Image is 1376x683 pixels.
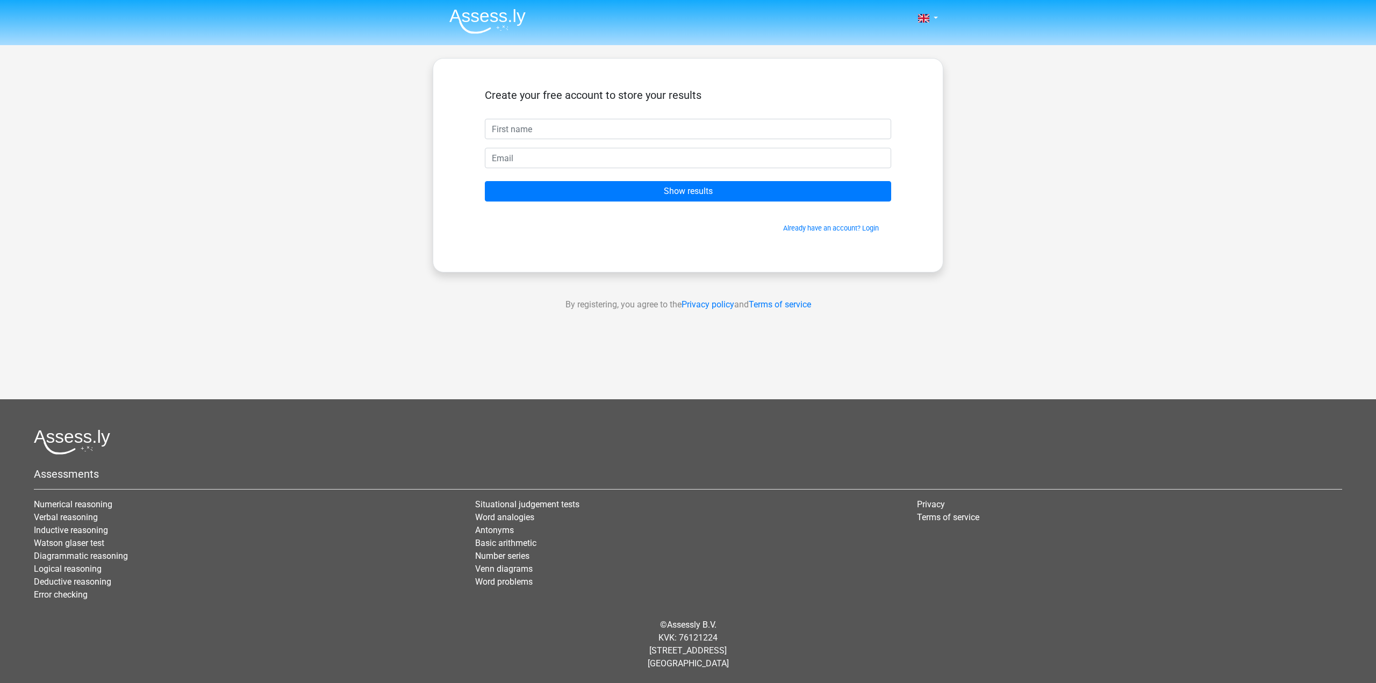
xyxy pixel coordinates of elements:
a: Venn diagrams [475,564,533,574]
a: Already have an account? Login [783,224,879,232]
a: Antonyms [475,525,514,535]
a: Deductive reasoning [34,577,111,587]
a: Logical reasoning [34,564,102,574]
a: Number series [475,551,529,561]
a: Diagrammatic reasoning [34,551,128,561]
a: Error checking [34,589,88,600]
a: Assessly B.V. [667,620,716,630]
a: Privacy [917,499,945,509]
img: Assessly logo [34,429,110,455]
a: Terms of service [917,512,979,522]
input: Show results [485,181,891,202]
input: First name [485,119,891,139]
a: Watson glaser test [34,538,104,548]
img: Assessly [449,9,526,34]
div: © KVK: 76121224 [STREET_ADDRESS] [GEOGRAPHIC_DATA] [26,610,1350,679]
a: Word problems [475,577,533,587]
a: Situational judgement tests [475,499,579,509]
a: Inductive reasoning [34,525,108,535]
a: Numerical reasoning [34,499,112,509]
a: Basic arithmetic [475,538,536,548]
h5: Assessments [34,468,1342,480]
a: Word analogies [475,512,534,522]
a: Verbal reasoning [34,512,98,522]
a: Privacy policy [682,299,734,310]
a: Terms of service [749,299,811,310]
input: Email [485,148,891,168]
h5: Create your free account to store your results [485,89,891,102]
